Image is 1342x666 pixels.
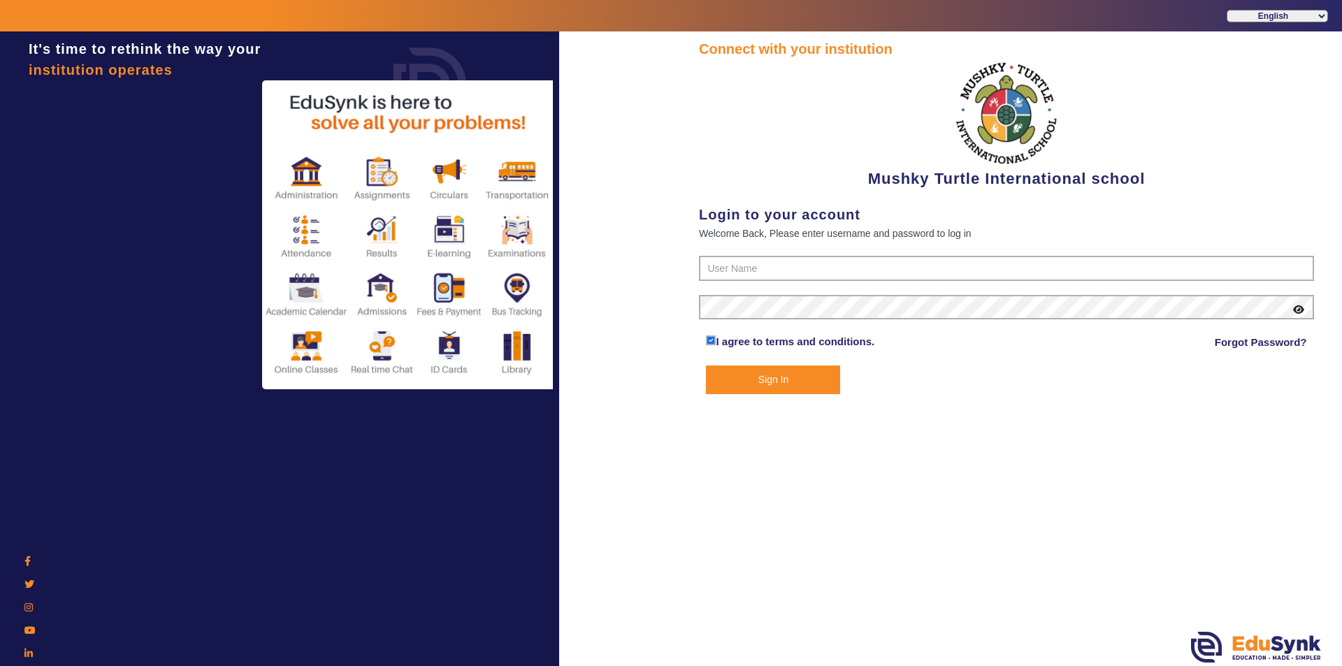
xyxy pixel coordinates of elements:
a: I agree to terms and conditions. [716,335,874,347]
div: Welcome Back, Please enter username and password to log in [699,225,1314,242]
div: Login to your account [699,204,1314,225]
img: edusynk.png [1191,632,1321,663]
img: f2cfa3ea-8c3d-4776-b57d-4b8cb03411bc [954,59,1059,167]
span: It's time to rethink the way your [29,41,261,57]
button: Sign In [706,365,840,394]
span: institution operates [29,62,173,78]
img: login2.png [262,80,556,389]
a: Forgot Password? [1215,334,1307,351]
div: Mushky Turtle International school [699,59,1314,190]
input: User Name [699,256,1314,281]
div: Connect with your institution [699,38,1314,59]
img: login.png [377,31,482,136]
